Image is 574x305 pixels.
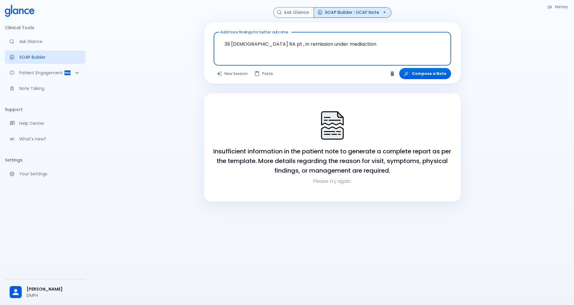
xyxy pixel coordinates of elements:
[5,51,86,64] a: Docugen: Compose a clinical documentation in seconds
[19,70,64,76] p: Patient Engagement
[5,117,86,130] a: Get help from our support team
[314,7,391,18] button: SOAP Builder : UCAF Note
[19,136,81,142] p: What's new?
[211,146,453,175] h6: Insufficient information in the patient note to generate a complete report as per the template. M...
[220,29,288,35] label: Add more findings for better outcome
[5,66,86,79] div: Patient Reports & Referrals
[214,68,251,79] button: Clears all inputs and results.
[5,153,86,167] li: Settings
[19,85,81,91] p: Note Taking
[218,35,447,54] textarea: 39 [DEMOGRAPHIC_DATA] RA pt , in remission under mediaction
[5,20,86,35] li: Clinical Tools
[5,82,86,95] a: Advanced note-taking
[5,102,86,117] li: Support
[5,282,86,303] div: [PERSON_NAME]DMFH
[27,286,81,292] span: [PERSON_NAME]
[273,7,314,18] button: Ask Glance
[19,54,81,60] p: SOAP Builder
[19,39,81,45] p: Ask Glance
[5,167,86,180] a: Manage your settings
[251,68,277,79] button: Paste from clipboard
[388,69,397,78] button: Clear
[27,292,81,298] p: DMFH
[399,68,451,79] button: Compose a Note
[317,110,347,140] img: Search Not Found
[5,35,86,48] a: Moramiz: Find ICD10AM codes instantly
[544,2,572,11] button: History
[211,178,453,185] p: Please try again.
[5,132,86,146] div: Recent updates and feature releases
[19,120,81,126] p: Help Center
[19,171,81,177] p: Your Settings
